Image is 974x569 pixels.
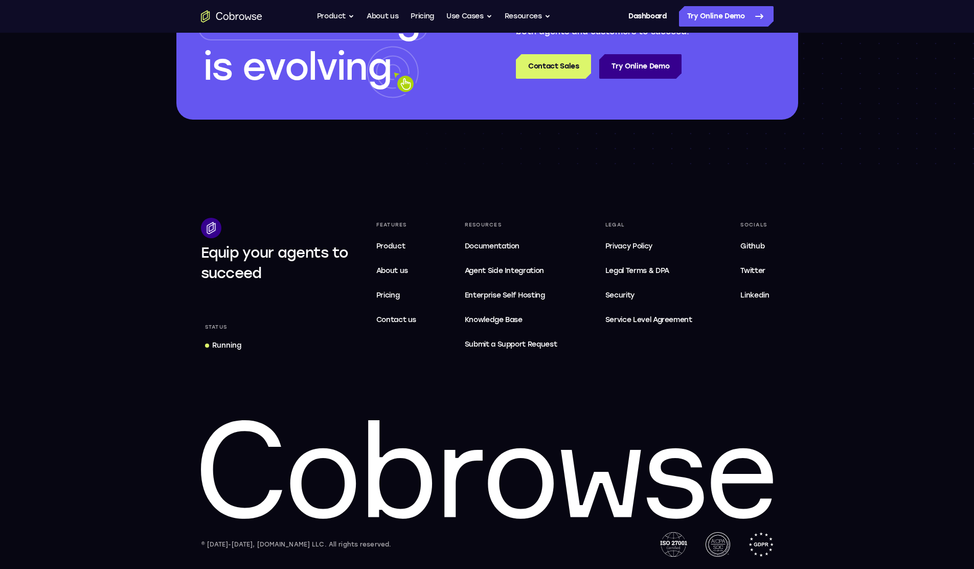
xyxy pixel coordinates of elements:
img: GDPR [749,532,774,557]
img: ISO [660,532,687,557]
div: Running [212,340,241,351]
a: Dashboard [628,6,667,27]
div: Socials [736,218,773,232]
a: Security [601,285,696,306]
div: Features [372,218,421,232]
span: Product [376,242,405,251]
a: About us [367,6,398,27]
a: Pricing [372,285,421,306]
span: Documentation [465,242,519,251]
span: Security [605,291,635,300]
a: Legal Terms & DPA [601,261,696,281]
span: About us [376,266,408,275]
div: Resources [461,218,561,232]
span: Contact us [376,315,417,324]
span: Knowledge Base [465,315,523,324]
a: About us [372,261,421,281]
a: Try Online Demo [599,54,682,79]
button: Product [317,6,355,27]
button: Resources [505,6,551,27]
span: Enterprise Self Hosting [465,289,557,302]
div: © [DATE]-[DATE], [DOMAIN_NAME] LLC. All rights reserved. [201,539,392,550]
a: Running [201,336,245,355]
span: Equip your agents to succeed [201,244,349,282]
div: Legal [601,218,696,232]
button: Use Cases [446,6,492,27]
a: Knowledge Base [461,310,561,330]
a: Twitter [736,261,773,281]
span: Agent Side Integration [465,265,557,277]
span: is [203,45,232,89]
a: Try Online Demo [679,6,774,27]
span: Github [740,242,764,251]
a: Linkedin [736,285,773,306]
a: Go to the home page [201,10,262,22]
img: AICPA SOC [706,532,730,557]
a: Pricing [411,6,434,27]
a: Product [372,236,421,257]
span: Submit a Support Request [465,338,557,351]
a: Privacy Policy [601,236,696,257]
span: Service Level Agreement [605,314,692,326]
a: Agent Side Integration [461,261,561,281]
a: Contact us [372,310,421,330]
a: Enterprise Self Hosting [461,285,561,306]
span: Twitter [740,266,765,275]
div: Status [201,320,232,334]
span: Linkedin [740,291,769,300]
span: Pricing [376,291,400,300]
a: Contact Sales [516,54,591,79]
a: Submit a Support Request [461,334,561,355]
span: evolving [242,45,391,89]
a: Github [736,236,773,257]
a: Service Level Agreement [601,310,696,330]
span: Privacy Policy [605,242,652,251]
a: Documentation [461,236,561,257]
span: Legal Terms & DPA [605,266,669,275]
